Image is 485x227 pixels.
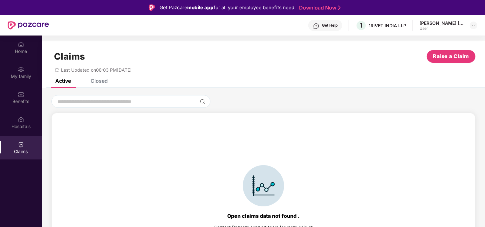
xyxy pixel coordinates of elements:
div: User [420,26,464,31]
img: Stroke [338,4,341,11]
div: 1RIVET INDIA LLP [369,23,406,29]
img: svg+xml;base64,PHN2ZyB3aWR0aD0iMjAiIGhlaWdodD0iMjAiIHZpZXdCb3g9IjAgMCAyMCAyMCIgZmlsbD0ibm9uZSIgeG... [18,66,24,73]
strong: mobile app [187,4,214,10]
span: Raise a Claim [433,52,469,60]
button: Raise a Claim [427,50,475,63]
img: svg+xml;base64,PHN2ZyBpZD0iQmVuZWZpdHMiIHhtbG5zPSJodHRwOi8vd3d3LnczLm9yZy8yMDAwL3N2ZyIgd2lkdGg9Ij... [18,91,24,98]
img: svg+xml;base64,PHN2ZyBpZD0iRHJvcGRvd24tMzJ4MzIiIHhtbG5zPSJodHRwOi8vd3d3LnczLm9yZy8yMDAwL3N2ZyIgd2... [471,23,476,28]
div: [PERSON_NAME] [PERSON_NAME] [420,20,464,26]
div: Get Help [322,23,338,28]
div: Open claims data not found . [227,213,300,219]
img: Logo [149,4,155,11]
a: Download Now [299,4,339,11]
div: Get Pazcare for all your employee benefits need [160,4,294,11]
img: svg+xml;base64,PHN2ZyBpZD0iSG9tZSIgeG1sbnM9Imh0dHA6Ly93d3cudzMub3JnLzIwMDAvc3ZnIiB3aWR0aD0iMjAiIG... [18,41,24,48]
img: svg+xml;base64,PHN2ZyBpZD0iSGVscC0zMngzMiIgeG1sbnM9Imh0dHA6Ly93d3cudzMub3JnLzIwMDAvc3ZnIiB3aWR0aD... [313,23,319,29]
div: Closed [91,78,108,84]
img: svg+xml;base64,PHN2ZyBpZD0iU2VhcmNoLTMyeDMyIiB4bWxucz0iaHR0cDovL3d3dy53My5vcmcvMjAwMC9zdmciIHdpZH... [200,99,205,104]
h1: Claims [54,51,85,62]
img: svg+xml;base64,PHN2ZyBpZD0iQ2xhaW0iIHhtbG5zPSJodHRwOi8vd3d3LnczLm9yZy8yMDAwL3N2ZyIgd2lkdGg9IjIwIi... [18,141,24,148]
span: Last Updated on 08:03 PM[DATE] [61,67,132,73]
img: New Pazcare Logo [8,21,49,29]
div: Active [55,78,71,84]
img: svg+xml;base64,PHN2ZyBpZD0iSWNvbl9DbGFpbSIgZGF0YS1uYW1lPSJJY29uIENsYWltIiB4bWxucz0iaHR0cDovL3d3dy... [243,165,284,206]
span: 1 [360,22,363,29]
span: redo [55,67,59,73]
img: svg+xml;base64,PHN2ZyBpZD0iSG9zcGl0YWxzIiB4bWxucz0iaHR0cDovL3d3dy53My5vcmcvMjAwMC9zdmciIHdpZHRoPS... [18,116,24,123]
